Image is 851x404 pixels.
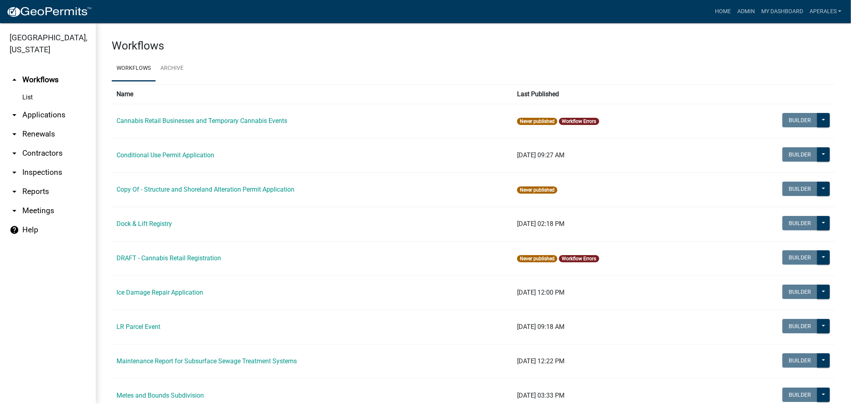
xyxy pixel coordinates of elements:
a: Maintenance Report for Subsurface Sewage Treatment Systems [116,357,297,365]
a: Conditional Use Permit Application [116,151,214,159]
span: [DATE] 03:33 PM [517,392,565,399]
i: arrow_drop_down [10,149,19,158]
button: Builder [782,216,817,230]
a: DRAFT - Cannabis Retail Registration [116,254,221,262]
i: help [10,225,19,235]
button: Builder [782,285,817,299]
span: Never published [517,118,557,125]
a: Cannabis Retail Businesses and Temporary Cannabis Events [116,117,287,125]
button: Builder [782,353,817,368]
button: Builder [782,388,817,402]
span: [DATE] 12:00 PM [517,289,565,296]
i: arrow_drop_down [10,168,19,177]
span: Never published [517,186,557,194]
span: [DATE] 02:18 PM [517,220,565,228]
i: arrow_drop_down [10,129,19,139]
th: Name [112,84,512,104]
a: Workflows [112,56,156,81]
i: arrow_drop_down [10,187,19,196]
button: Builder [782,113,817,127]
h3: Workflows [112,39,835,53]
a: Home [712,4,734,19]
a: Workflow Errors [562,256,596,261]
a: Archive [156,56,188,81]
a: LR Parcel Event [116,323,160,331]
button: Builder [782,250,817,265]
i: arrow_drop_up [10,75,19,85]
a: Ice Damage Repair Application [116,289,203,296]
a: aperales [806,4,845,19]
span: [DATE] 09:18 AM [517,323,565,331]
i: arrow_drop_down [10,206,19,216]
button: Builder [782,147,817,162]
a: Dock & Lift Registry [116,220,172,228]
span: [DATE] 12:22 PM [517,357,565,365]
span: [DATE] 09:27 AM [517,151,565,159]
a: Admin [734,4,758,19]
a: Workflow Errors [562,119,596,124]
a: Copy Of - Structure and Shoreland Alteration Permit Application [116,186,294,193]
th: Last Published [512,84,716,104]
button: Builder [782,182,817,196]
a: My Dashboard [758,4,806,19]
i: arrow_drop_down [10,110,19,120]
button: Builder [782,319,817,333]
a: Metes and Bounds Subdivision [116,392,204,399]
span: Never published [517,255,557,262]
